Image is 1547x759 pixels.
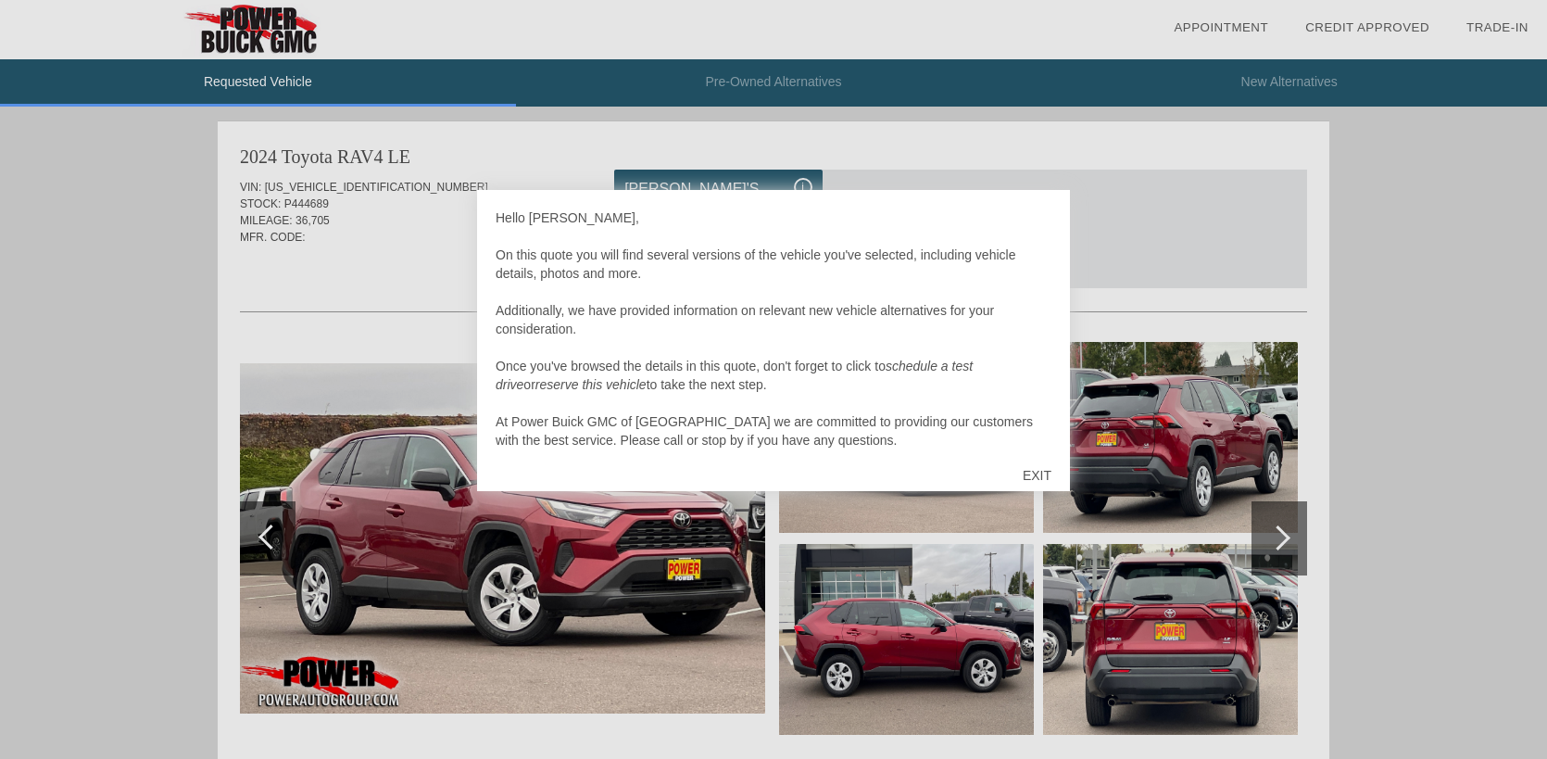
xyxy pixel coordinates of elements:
[496,359,973,392] i: schedule a test drive
[1174,20,1268,34] a: Appointment
[535,377,647,392] i: reserve this vehicle
[1305,20,1429,34] a: Credit Approved
[496,209,1051,449] div: Hello [PERSON_NAME], On this quote you will find several versions of the vehicle you've selected,...
[1466,20,1528,34] a: Trade-In
[1004,448,1070,503] div: EXIT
